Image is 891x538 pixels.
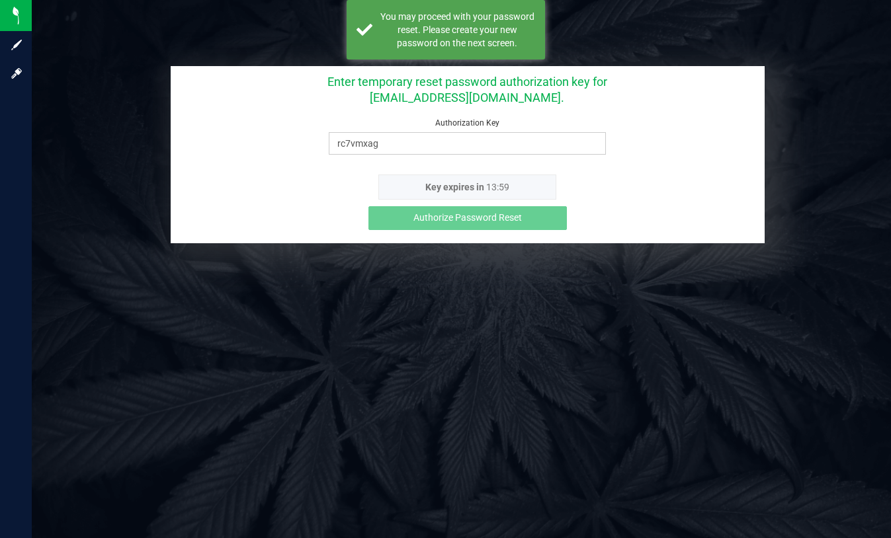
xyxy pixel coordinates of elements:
[378,174,556,200] p: Key expires in
[413,212,522,223] span: Authorize Password Reset
[10,38,23,52] inline-svg: Sign up
[220,75,714,108] h4: Enter temporary reset password authorization key for .
[486,182,509,192] span: 13:59
[435,117,499,129] label: Authorization Key
[370,91,561,104] span: [EMAIL_ADDRESS][DOMAIN_NAME]
[380,10,535,50] div: You may proceed with your password reset. Please create your new password on the next screen.
[10,67,23,80] inline-svg: Log in
[368,206,567,230] button: Authorize Password Reset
